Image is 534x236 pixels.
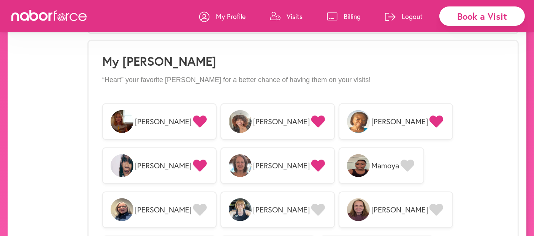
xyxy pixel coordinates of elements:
img: J5HrL2FBSuKWn0OE8mXz [111,198,133,221]
img: WTV1qu8PRcuff90dDUJT [347,154,370,177]
p: My Profile [216,12,246,21]
p: Billing [344,12,361,21]
span: [PERSON_NAME] [253,117,310,126]
p: Logout [402,12,423,21]
span: [PERSON_NAME] [135,205,192,214]
img: 53UJdjowTqex13pVMlfI [111,154,133,177]
img: GK7jTPsRTlu1wDYQUrb3 [229,154,252,177]
img: NAyvI6XNTQyy5LqDXWQp [229,198,252,221]
span: [PERSON_NAME] [135,117,192,126]
img: 4zUoyCGQmW9I6u5jqRAK [111,110,133,133]
span: [PERSON_NAME] [253,205,310,214]
span: [PERSON_NAME] [135,161,192,170]
span: Mamoya [371,161,399,170]
a: My Profile [199,5,246,28]
div: Book a Visit [439,6,525,26]
span: [PERSON_NAME] [253,161,310,170]
h1: My [PERSON_NAME] [102,54,504,68]
img: ws9NArER7eM9FomdZcZO [347,198,370,221]
p: “Heart” your favorite [PERSON_NAME] for a better chance of having them on your visits! [102,76,504,84]
a: Visits [270,5,303,28]
img: REQdiEYAT36rAokOIrC1 [229,110,252,133]
img: EBjUBnrkQ2okSZQvSIcH [347,110,370,133]
span: [PERSON_NAME] [371,117,428,126]
a: Billing [327,5,361,28]
span: [PERSON_NAME] [371,205,428,214]
p: Visits [287,12,303,21]
a: Logout [385,5,423,28]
